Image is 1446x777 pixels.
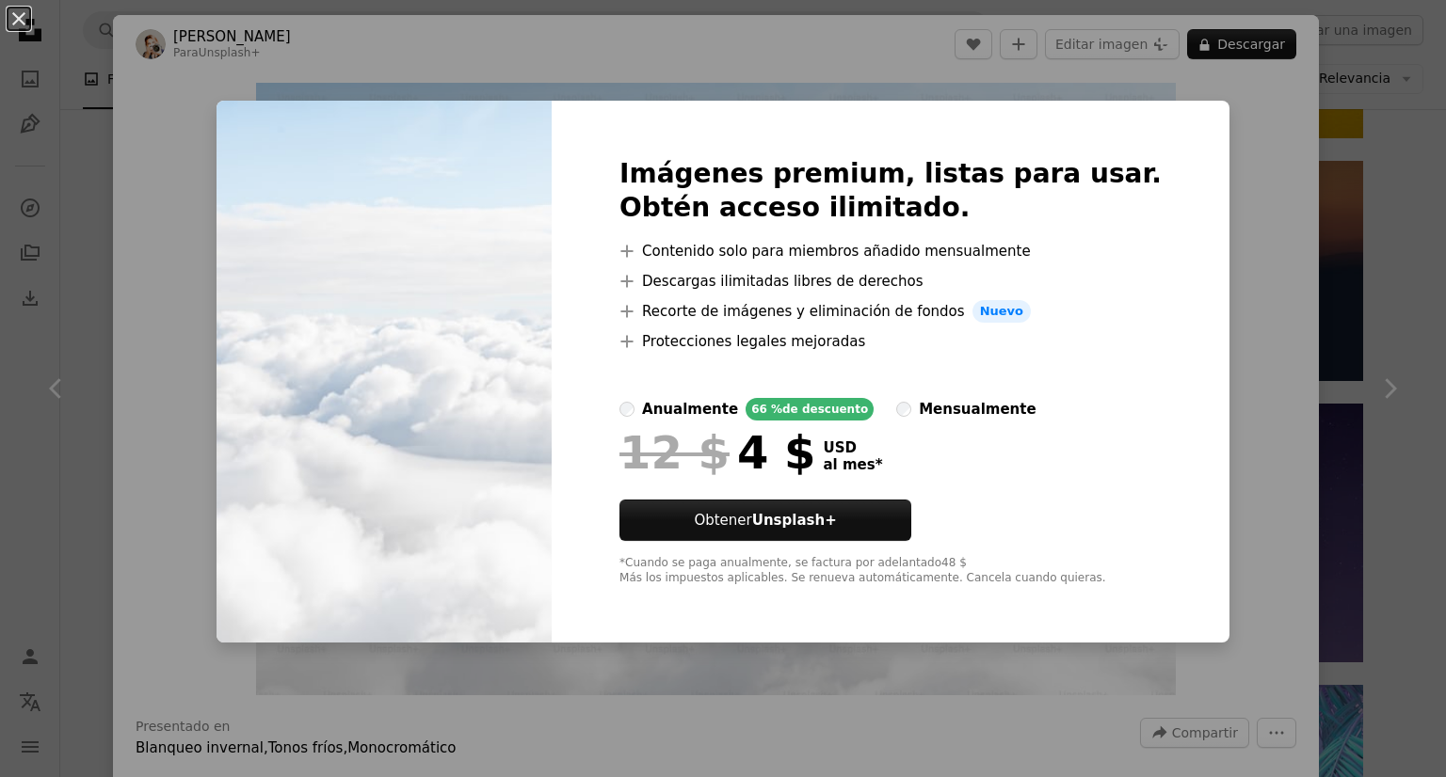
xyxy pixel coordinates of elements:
input: anualmente66 %de descuento [619,402,635,417]
div: mensualmente [919,398,1036,420]
div: 66 % de descuento [746,398,874,420]
div: anualmente [642,398,738,420]
div: *Cuando se paga anualmente, se factura por adelantado 48 $ Más los impuestos aplicables. Se renue... [619,556,1162,586]
li: Recorte de imágenes y eliminación de fondos [619,300,1162,323]
span: 12 $ [619,428,730,477]
h2: Imágenes premium, listas para usar. Obtén acceso ilimitado. [619,157,1162,225]
span: al mes * [823,456,882,473]
span: Nuevo [972,300,1031,323]
button: ObtenerUnsplash+ [619,499,911,541]
img: premium_photo-1674834298045-e405bc99076b [217,101,552,642]
li: Protecciones legales mejoradas [619,330,1162,353]
input: mensualmente [896,402,911,417]
strong: Unsplash+ [752,512,837,529]
li: Contenido solo para miembros añadido mensualmente [619,240,1162,262]
div: 4 $ [619,428,815,477]
li: Descargas ilimitadas libres de derechos [619,270,1162,293]
span: USD [823,439,882,456]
